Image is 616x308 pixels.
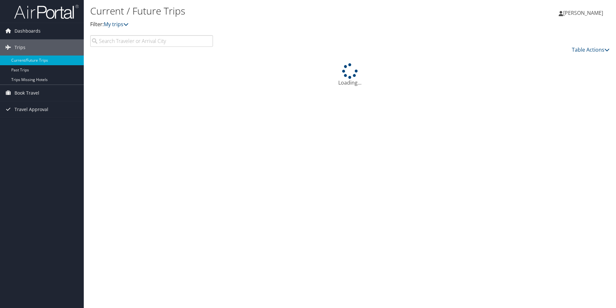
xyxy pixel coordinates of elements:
input: Search Traveler or Arrival City [90,35,213,47]
span: Travel Approval [14,101,48,118]
div: Loading... [90,63,610,87]
span: Dashboards [14,23,41,39]
span: [PERSON_NAME] [563,9,603,16]
a: [PERSON_NAME] [559,3,610,23]
span: Trips [14,39,25,56]
a: Table Actions [572,46,610,53]
a: My trips [104,21,129,28]
span: Book Travel [14,85,39,101]
p: Filter: [90,20,437,29]
img: airportal-logo.png [14,4,79,19]
h1: Current / Future Trips [90,4,437,18]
